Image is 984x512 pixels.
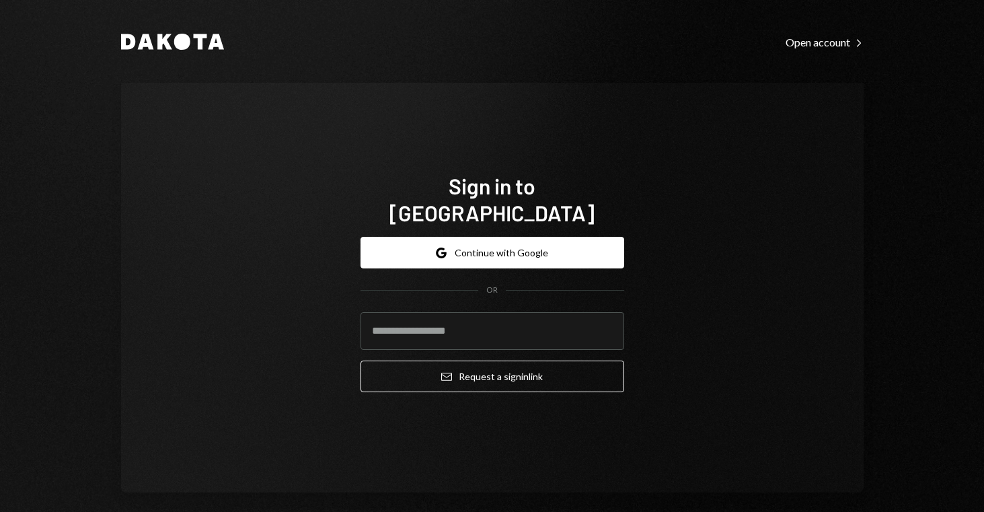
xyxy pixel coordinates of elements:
h1: Sign in to [GEOGRAPHIC_DATA] [361,172,624,226]
div: Open account [786,36,864,49]
button: Request a signinlink [361,361,624,392]
a: Open account [786,34,864,49]
div: OR [486,285,498,296]
button: Continue with Google [361,237,624,268]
